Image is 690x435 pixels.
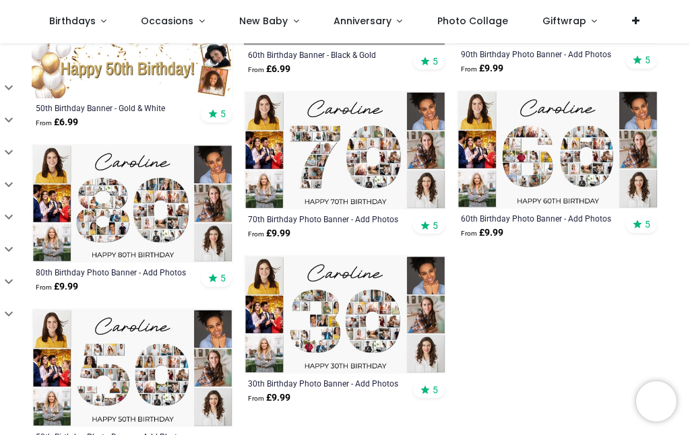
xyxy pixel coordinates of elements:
[32,308,233,427] img: Personalised 50th Birthday Photo Banner - Add Photos - Custom Text
[461,226,503,240] strong: £ 9.99
[248,63,290,76] strong: £ 6.99
[461,230,477,237] span: From
[248,49,403,60] a: 60th Birthday Banner - Black & Gold
[239,14,288,28] span: New Baby
[433,55,438,67] span: 5
[244,255,445,374] img: Personalised 30th Birthday Photo Banner - Add Photos - Custom Text
[248,66,264,73] span: From
[36,119,52,127] span: From
[334,14,391,28] span: Anniversary
[461,48,616,59] a: 90th Birthday Photo Banner - Add Photos
[220,108,226,120] span: 5
[437,14,508,28] span: Photo Collage
[457,90,658,209] img: Personalised 60th Birthday Photo Banner - Add Photos - Custom Text
[248,230,264,238] span: From
[645,218,650,230] span: 5
[461,62,503,75] strong: £ 9.99
[36,267,191,277] a: 80th Birthday Photo Banner - Add Photos
[433,384,438,396] span: 5
[36,280,78,294] strong: £ 9.99
[248,395,264,402] span: From
[433,220,438,232] span: 5
[461,213,616,224] a: 60th Birthday Photo Banner - Add Photos
[244,91,445,209] img: Personalised 70th Birthday Photo Banner - Add Photos - Custom Text
[248,378,403,389] a: 30th Birthday Photo Banner - Add Photos
[36,116,78,129] strong: £ 6.99
[32,144,233,263] img: Personalised 80th Birthday Photo Banner - Add Photos - Custom Text
[542,14,586,28] span: Giftwrap
[36,102,191,113] a: 50th Birthday Banner - Gold & White Balloons
[141,14,193,28] span: Occasions
[220,272,226,284] span: 5
[36,283,52,291] span: From
[248,213,403,224] a: 70th Birthday Photo Banner - Add Photos
[645,54,650,66] span: 5
[248,391,290,405] strong: £ 9.99
[248,227,290,240] strong: £ 9.99
[461,65,477,73] span: From
[49,14,96,28] span: Birthdays
[32,38,233,98] img: Personalised Happy 50th Birthday Banner - Gold & White Balloons - 2 Photo Upload
[636,381,677,422] iframe: Brevo live chat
